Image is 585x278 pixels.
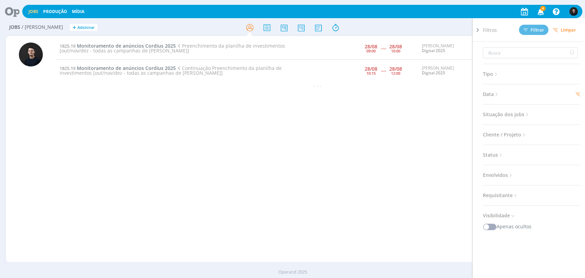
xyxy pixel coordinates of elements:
[60,65,75,71] span: 1825.19
[483,70,499,78] span: Tipo
[389,44,402,49] div: 28/08
[72,9,84,14] a: Mídia
[365,44,377,49] div: 28/08
[391,49,400,53] div: 10:00
[56,82,579,89] div: - - -
[366,49,376,53] div: 09:00
[391,71,400,75] div: 12:00
[381,45,386,51] span: -----
[422,48,445,53] a: Digital 2025
[70,24,97,31] button: +Adicionar
[422,70,445,76] a: Digital 2025
[365,67,377,71] div: 28/08
[569,5,578,17] button: C
[389,67,402,71] div: 28/08
[70,9,86,14] button: Mídia
[483,130,527,139] span: Cliente / Projeto
[60,43,75,49] span: 1825.19
[553,27,576,33] span: Limpar
[519,25,548,35] button: Filtrar
[548,25,581,35] button: Limpar
[73,24,76,31] span: +
[483,26,497,34] span: Filtros
[483,150,504,159] span: Status
[19,43,43,67] img: C
[22,24,63,30] span: / [PERSON_NAME]
[381,67,386,74] span: -----
[483,191,519,200] span: Requisitante
[41,9,69,14] button: Produção
[483,110,530,119] span: Situação dos jobs
[60,43,285,54] span: Preenchimento da planilha de investimentos [out/nov/dez - todas as campanhas de [PERSON_NAME]]
[483,47,578,58] input: Busca
[422,66,492,76] div: [PERSON_NAME]
[28,9,38,14] a: Jobs
[77,65,176,71] span: Monitoramento de anúncios Cordius 2025
[366,71,376,75] div: 10:15
[483,211,516,220] span: Visibilidade
[43,9,67,14] a: Produção
[422,44,492,53] div: [PERSON_NAME]
[60,43,176,49] a: 1825.19Monitoramento de anúncios Cordius 2025
[483,171,514,180] span: Envolvidos
[483,223,580,230] div: Apenas ocultos
[569,7,578,16] img: C
[540,6,546,11] span: 4
[533,5,547,18] button: 4
[60,65,176,71] a: 1825.19Monitoramento de anúncios Cordius 2025
[77,43,176,49] span: Monitoramento de anúncios Cordius 2025
[77,25,95,30] span: Adicionar
[523,28,544,32] span: Filtrar
[26,9,40,14] button: Jobs
[483,90,500,99] span: Data
[60,65,282,76] span: Continuação Preenchimento da planilha de investimentos [out/nov/dez - todas as campanhas de [PERS...
[9,24,20,30] span: Jobs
